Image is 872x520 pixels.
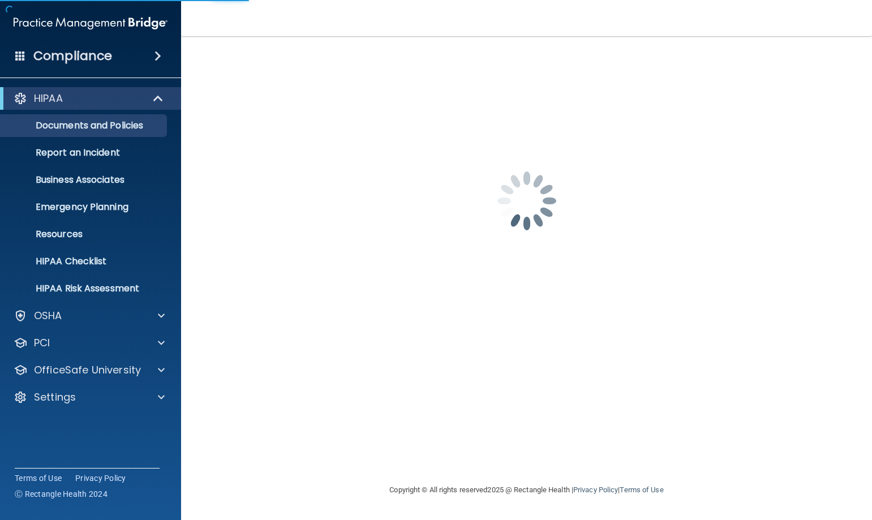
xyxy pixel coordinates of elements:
[15,472,62,484] a: Terms of Use
[34,390,76,404] p: Settings
[7,147,162,158] p: Report an Incident
[33,48,112,64] h4: Compliance
[573,485,618,494] a: Privacy Policy
[34,336,50,350] p: PCI
[470,144,583,257] img: spinner.e123f6fc.gif
[620,485,663,494] a: Terms of Use
[34,92,63,105] p: HIPAA
[14,309,165,323] a: OSHA
[34,309,62,323] p: OSHA
[7,174,162,186] p: Business Associates
[14,390,165,404] a: Settings
[34,363,141,377] p: OfficeSafe University
[14,92,164,105] a: HIPAA
[320,472,733,508] div: Copyright © All rights reserved 2025 @ Rectangle Health | |
[75,472,126,484] a: Privacy Policy
[7,120,162,131] p: Documents and Policies
[14,363,165,377] a: OfficeSafe University
[14,336,165,350] a: PCI
[14,12,167,35] img: PMB logo
[7,283,162,294] p: HIPAA Risk Assessment
[7,229,162,240] p: Resources
[15,488,108,500] span: Ⓒ Rectangle Health 2024
[7,256,162,267] p: HIPAA Checklist
[7,201,162,213] p: Emergency Planning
